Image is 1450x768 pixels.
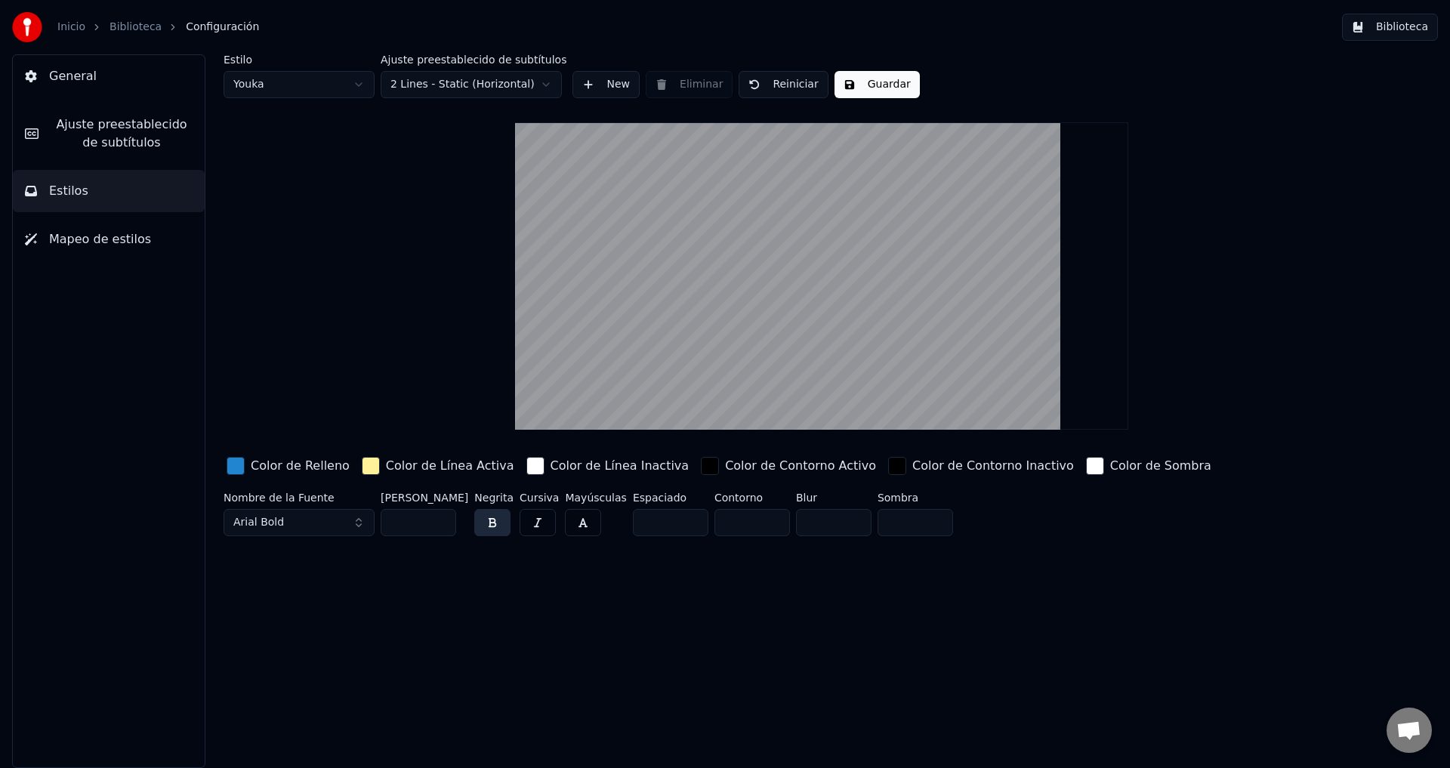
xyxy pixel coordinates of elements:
label: [PERSON_NAME] [381,492,468,503]
a: Biblioteca [110,20,162,35]
button: Color de Contorno Activo [698,454,879,478]
div: Color de Sombra [1110,457,1211,475]
button: Color de Relleno [224,454,353,478]
div: Color de Línea Activa [386,457,514,475]
button: General [13,55,205,97]
button: Color de Línea Activa [359,454,517,478]
div: Color de Contorno Activo [725,457,876,475]
div: Color de Línea Inactiva [551,457,690,475]
a: Inicio [57,20,85,35]
label: Blur [796,492,872,503]
button: Color de Sombra [1083,454,1214,478]
span: Estilos [49,182,88,200]
button: Guardar [835,71,920,98]
button: Biblioteca [1342,14,1438,41]
span: Arial Bold [233,515,284,530]
label: Mayúsculas [565,492,626,503]
div: Color de Contorno Inactivo [912,457,1074,475]
button: Mapeo de estilos [13,218,205,261]
label: Nombre de la Fuente [224,492,375,503]
label: Espaciado [633,492,708,503]
button: Color de Línea Inactiva [523,454,693,478]
a: Chat abierto [1387,708,1432,753]
button: New [572,71,640,98]
span: Ajuste preestablecido de subtítulos [51,116,193,152]
span: Configuración [186,20,259,35]
label: Estilo [224,54,375,65]
span: General [49,67,97,85]
button: Ajuste preestablecido de subtítulos [13,103,205,164]
label: Ajuste preestablecido de subtítulos [381,54,566,65]
button: Color de Contorno Inactivo [885,454,1077,478]
span: Mapeo de estilos [49,230,151,248]
label: Negrita [474,492,514,503]
button: Estilos [13,170,205,212]
label: Contorno [714,492,790,503]
img: youka [12,12,42,42]
label: Cursiva [520,492,559,503]
div: Color de Relleno [251,457,350,475]
label: Sombra [878,492,953,503]
button: Reiniciar [739,71,828,98]
nav: breadcrumb [57,20,259,35]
